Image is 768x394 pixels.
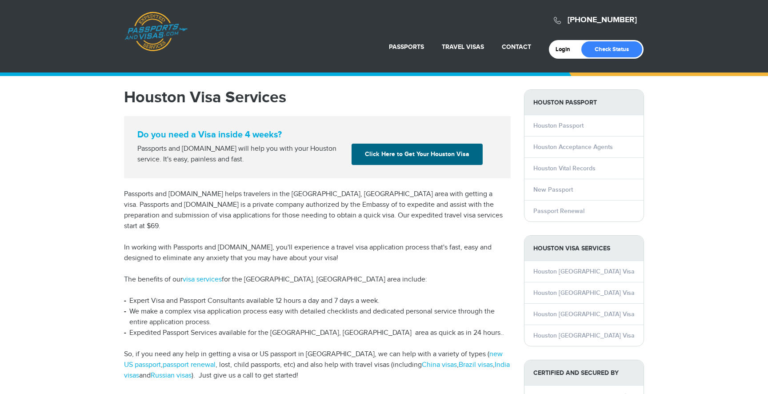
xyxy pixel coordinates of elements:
[533,186,573,193] a: New Passport
[533,165,596,172] a: Houston Vital Records
[556,46,576,53] a: Login
[124,12,188,52] a: Passports & [DOMAIN_NAME]
[533,289,635,297] a: Houston [GEOGRAPHIC_DATA] Visa
[124,328,511,338] li: Expedited Passport Services available for the [GEOGRAPHIC_DATA], [GEOGRAPHIC_DATA] area as quick ...
[524,236,644,261] strong: Houston Visa Services
[124,306,511,328] li: We make a complex visa application process easy with detailed checklists and dedicated personal s...
[124,350,503,369] a: new US passport
[533,122,584,129] a: Houston Passport
[124,242,511,264] p: In working with Passports and [DOMAIN_NAME], you'll experience a travel visa application process ...
[533,332,635,339] a: Houston [GEOGRAPHIC_DATA] Visa
[389,43,424,51] a: Passports
[352,144,483,165] a: Click Here to Get Your Houston Visa
[533,207,584,215] a: Passport Renewal
[124,296,511,306] li: Expert Visa and Passport Consultants available 12 hours a day and 7 days a week.
[124,274,511,285] p: The benefits of our for the [GEOGRAPHIC_DATA], [GEOGRAPHIC_DATA] area include:
[524,360,644,386] strong: Certified and Secured by
[124,361,510,380] a: India visas
[124,89,511,105] h1: Houston Visa Services
[422,361,457,369] a: China visas
[533,310,635,318] a: Houston [GEOGRAPHIC_DATA] Visa
[124,349,511,381] p: So, if you need any help in getting a visa or US passport in [GEOGRAPHIC_DATA], we can help with ...
[137,129,497,140] strong: Do you need a Visa inside 4 weeks?
[533,268,635,275] a: Houston [GEOGRAPHIC_DATA] Visa
[533,143,613,151] a: Houston Acceptance Agents
[183,275,222,284] a: visa services
[134,144,348,165] div: Passports and [DOMAIN_NAME] will help you with your Houston service. It's easy, painless and fast.
[151,371,192,380] a: Russian visas
[502,43,531,51] a: Contact
[124,189,511,232] p: Passports and [DOMAIN_NAME] helps travelers in the [GEOGRAPHIC_DATA], [GEOGRAPHIC_DATA] area with...
[524,90,644,115] strong: Houston Passport
[442,43,484,51] a: Travel Visas
[163,361,216,369] a: passport renewal
[459,361,493,369] a: Brazil visas
[581,41,642,57] a: Check Status
[568,15,637,25] a: [PHONE_NUMBER]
